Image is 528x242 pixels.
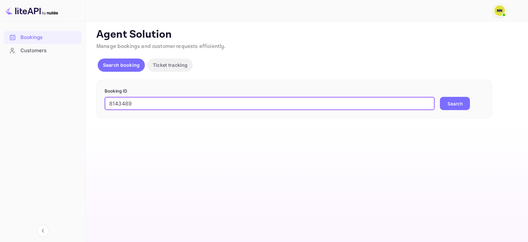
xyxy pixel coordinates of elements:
div: Bookings [4,31,82,44]
button: Collapse navigation [37,225,49,237]
img: LiteAPI logo [5,5,58,16]
input: Enter Booking ID (e.g., 63782194) [105,97,435,110]
a: Customers [4,44,82,57]
p: Search booking [103,61,140,68]
img: N/A N/A [494,5,505,16]
button: Search [440,97,470,110]
div: Bookings [20,34,78,41]
span: Manage bookings and customer requests efficiently. [96,43,226,50]
div: Customers [20,47,78,55]
p: Ticket tracking [153,61,187,68]
div: Customers [4,44,82,57]
p: Booking ID [105,88,484,95]
p: Agent Solution [96,28,516,41]
a: Bookings [4,31,82,43]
